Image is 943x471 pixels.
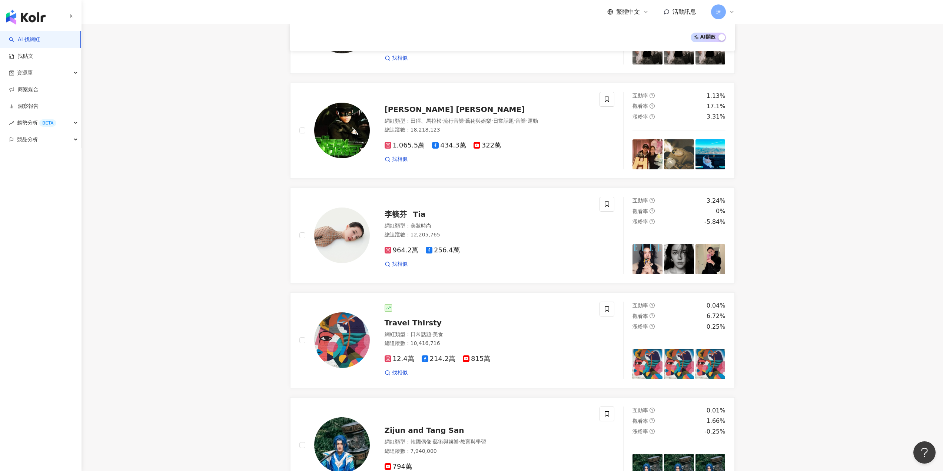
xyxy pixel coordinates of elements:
span: · [431,331,433,337]
a: 洞察報告 [9,103,39,110]
a: KOL Avatar[PERSON_NAME] [PERSON_NAME]網紅類型：田徑、馬拉松·流行音樂·藝術與娛樂·日常話題·音樂·運動總追蹤數：18,218,1231,065.5萬434.... [290,83,735,179]
img: post-image [695,244,725,274]
span: 找相似 [392,261,408,268]
span: · [526,118,527,124]
span: 運動 [528,118,538,124]
span: question-circle [650,208,655,213]
span: 322萬 [474,142,501,149]
div: 總追蹤數 ： 12,205,765 [385,231,591,239]
span: 互動率 [632,302,648,308]
img: post-image [632,349,663,379]
span: 觀看率 [632,418,648,424]
span: 教育與學習 [460,439,486,445]
span: Tia [413,210,426,219]
span: 藝術與娛樂 [433,439,459,445]
span: question-circle [650,103,655,109]
div: 1.13% [707,92,725,100]
img: KOL Avatar [314,312,370,368]
span: 美妝時尚 [411,223,431,229]
a: 商案媒合 [9,86,39,93]
span: · [464,118,465,124]
div: 總追蹤數 ： 7,940,000 [385,448,591,455]
span: 音樂 [515,118,526,124]
div: 3.24% [707,197,725,205]
span: 漲粉率 [632,219,648,225]
a: 找相似 [385,369,408,377]
img: post-image [632,139,663,169]
span: 互動率 [632,93,648,99]
div: 0.25% [707,323,725,331]
span: 李毓芬 [385,210,407,219]
span: 觀看率 [632,208,648,214]
img: post-image [664,349,694,379]
span: 美食 [433,331,443,337]
div: 網紅類型 ： [385,438,591,446]
span: · [431,439,433,445]
span: 活動訊息 [673,8,696,15]
span: 256.4萬 [426,246,460,254]
a: 找相似 [385,261,408,268]
span: 繁體中文 [616,8,640,16]
span: 日常話題 [493,118,514,124]
span: 964.2萬 [385,246,419,254]
span: 漲粉率 [632,114,648,120]
span: 互動率 [632,198,648,203]
img: post-image [695,349,725,379]
span: · [514,118,515,124]
span: 漲粉率 [632,428,648,434]
span: 資源庫 [17,64,33,81]
div: -5.84% [704,218,725,226]
span: 找相似 [392,54,408,62]
span: question-circle [650,429,655,434]
span: 找相似 [392,369,408,377]
span: 田徑、馬拉松 [411,118,442,124]
iframe: Help Scout Beacon - Open [913,441,936,464]
span: 漲粉率 [632,324,648,329]
span: question-circle [650,219,655,224]
span: 日常話題 [411,331,431,337]
a: 找相似 [385,156,408,163]
span: question-circle [650,313,655,318]
span: 找相似 [392,156,408,163]
img: post-image [632,244,663,274]
span: [PERSON_NAME] [PERSON_NAME] [385,105,525,114]
div: BETA [39,119,56,127]
div: 0% [716,207,725,215]
span: 434.3萬 [432,142,466,149]
span: 流行音樂 [443,118,464,124]
span: 1,065.5萬 [385,142,425,149]
span: · [491,118,493,124]
img: KOL Avatar [314,208,370,263]
span: question-circle [650,114,655,119]
div: 網紅類型 ： [385,331,591,338]
div: 總追蹤數 ： 10,416,716 [385,340,591,347]
div: 6.72% [707,312,725,320]
span: question-circle [650,93,655,98]
span: 趨勢分析 [17,115,56,131]
span: question-circle [650,418,655,423]
div: 3.31% [707,113,725,121]
a: 找貼文 [9,53,33,60]
span: question-circle [650,303,655,308]
a: searchAI 找網紅 [9,36,40,43]
div: 1.66% [707,417,725,425]
img: post-image [695,139,725,169]
span: question-circle [650,324,655,329]
a: 找相似 [385,54,408,62]
span: 815萬 [463,355,490,363]
span: question-circle [650,408,655,413]
span: 競品分析 [17,131,38,148]
a: KOL Avatar李毓芬Tia網紅類型：美妝時尚總追蹤數：12,205,765964.2萬256.4萬找相似互動率question-circle3.24%觀看率question-circle0... [290,188,735,283]
span: 達 [716,8,721,16]
span: 韓國偶像 [411,439,431,445]
div: 0.04% [707,302,725,310]
span: 794萬 [385,463,412,471]
div: 0.01% [707,407,725,415]
div: 17.1% [707,102,725,110]
div: -0.25% [704,428,725,436]
span: · [459,439,460,445]
span: rise [9,120,14,126]
span: 觀看率 [632,103,648,109]
img: post-image [664,139,694,169]
div: 網紅類型 ： [385,222,591,230]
